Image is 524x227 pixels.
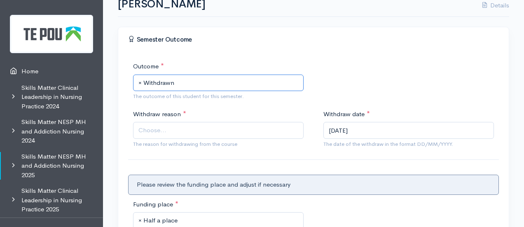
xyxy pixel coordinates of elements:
[138,126,166,135] span: Choose...
[138,78,300,88] span: Withdrawn
[133,75,304,91] span: Withdrawn
[10,15,93,53] img: Te Pou
[128,175,499,195] div: Please review the funding place and adjust if necessary
[133,92,304,101] small: The outcome of this student for this semester.
[323,140,494,148] small: The date of the withdraw in the format DD/MM/YYYY.
[323,110,370,119] label: Withdraw date
[138,216,142,225] span: Remove all items
[133,140,304,148] small: The reason for withdrawing from the course
[133,200,178,209] label: Funding place
[133,62,164,71] label: Outcome
[133,110,186,119] label: Withdraw reason
[138,216,300,225] span: Half a place
[138,78,142,88] span: Remove all items
[128,36,499,43] h4: Semester Outcome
